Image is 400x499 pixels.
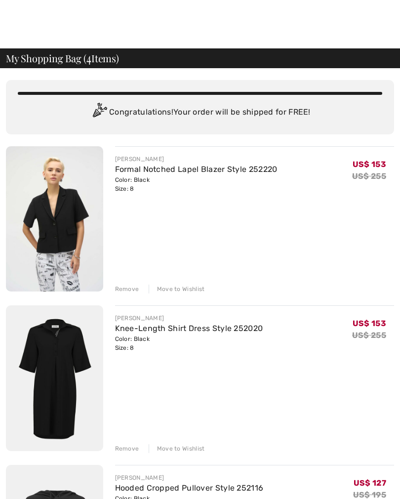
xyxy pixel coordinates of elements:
div: Move to Wishlist [149,285,205,293]
span: US$ 127 [354,478,386,488]
div: Color: Black Size: 8 [115,334,263,352]
div: [PERSON_NAME] [115,473,264,482]
div: Color: Black Size: 8 [115,175,278,193]
div: [PERSON_NAME] [115,155,278,164]
span: US$ 153 [353,160,386,169]
img: Congratulation2.svg [89,103,109,123]
span: US$ 153 [353,319,386,328]
a: Knee-Length Shirt Dress Style 252020 [115,324,263,333]
div: Move to Wishlist [149,444,205,453]
img: Knee-Length Shirt Dress Style 252020 [6,305,103,451]
img: Formal Notched Lapel Blazer Style 252220 [6,146,103,291]
div: [PERSON_NAME] [115,314,263,323]
div: Remove [115,444,139,453]
span: 4 [86,51,91,64]
a: Hooded Cropped Pullover Style 252116 [115,483,264,493]
span: My Shopping Bag ( Items) [6,53,119,63]
div: Remove [115,285,139,293]
s: US$ 255 [352,171,386,181]
div: Congratulations! Your order will be shipped for FREE! [18,103,382,123]
s: US$ 255 [352,331,386,340]
a: Formal Notched Lapel Blazer Style 252220 [115,165,278,174]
